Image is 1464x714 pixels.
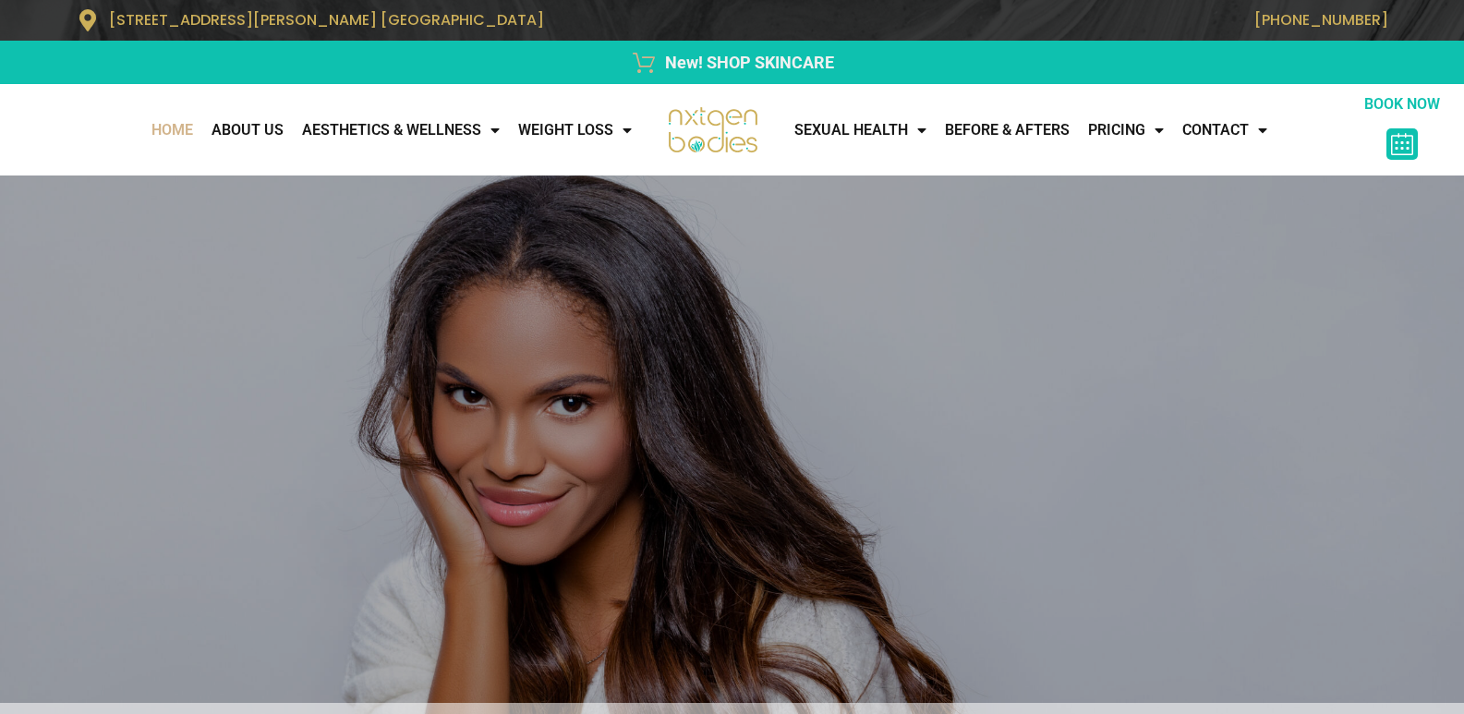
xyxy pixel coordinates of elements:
p: BOOK NOW [1360,93,1445,115]
a: Home [142,112,202,149]
a: WEIGHT LOSS [509,112,641,149]
p: [PHONE_NUMBER] [742,11,1388,29]
a: About Us [202,112,293,149]
nav: Menu [785,112,1359,149]
a: Sexual Health [785,112,936,149]
a: AESTHETICS & WELLNESS [293,112,509,149]
nav: Menu [9,112,641,149]
a: Before & Afters [936,112,1079,149]
a: Pricing [1079,112,1173,149]
a: CONTACT [1173,112,1276,149]
a: New! SHOP SKINCARE [77,50,1388,75]
span: New! SHOP SKINCARE [660,50,834,75]
span: [STREET_ADDRESS][PERSON_NAME] [GEOGRAPHIC_DATA] [109,9,544,30]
